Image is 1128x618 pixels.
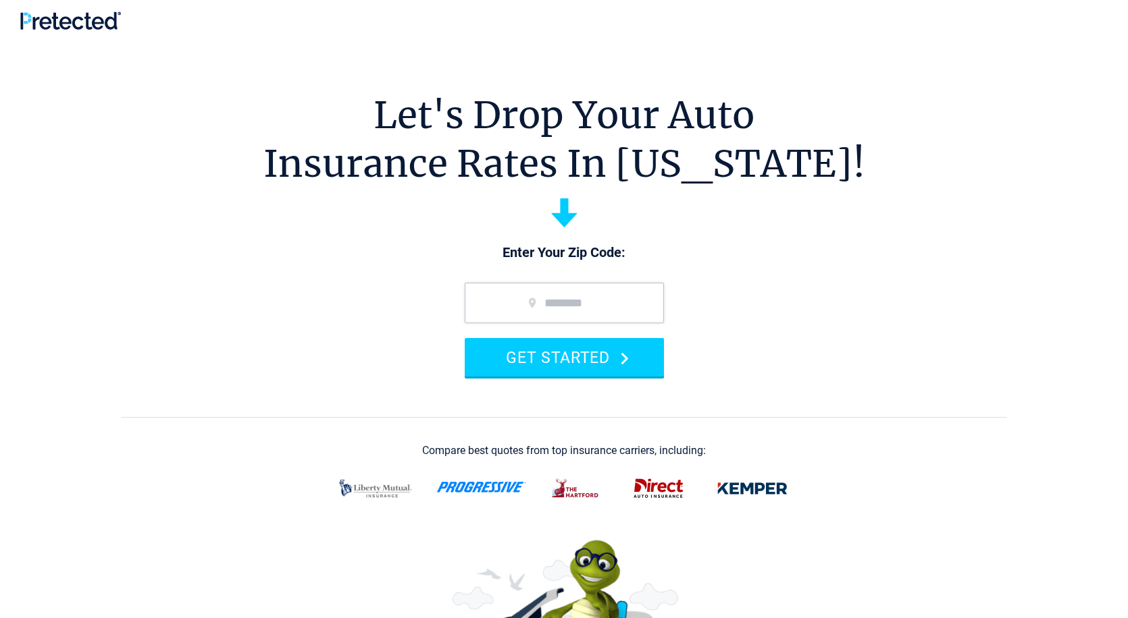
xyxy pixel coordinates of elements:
img: Pretected Logo [20,11,121,30]
img: direct [625,471,692,506]
div: Compare best quotes from top insurance carriers, including: [422,445,706,457]
button: GET STARTED [465,338,664,376]
img: thehartford [543,471,609,506]
img: kemper [708,471,797,506]
img: liberty [331,471,420,506]
p: Enter Your Zip Code: [451,244,677,262]
input: zip code [465,283,664,323]
img: progressive [436,482,527,493]
h1: Let's Drop Your Auto Insurance Rates In [US_STATE]! [263,91,865,188]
